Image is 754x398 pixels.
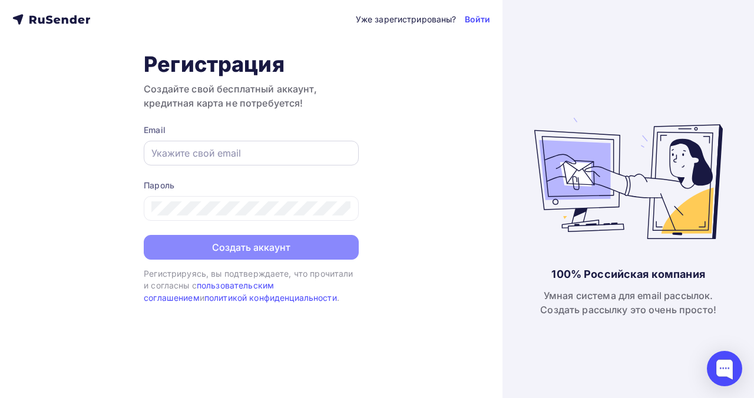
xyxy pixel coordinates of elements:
[540,288,716,317] div: Умная система для email рассылок. Создать рассылку это очень просто!
[144,124,359,136] div: Email
[465,14,491,25] a: Войти
[144,268,359,304] div: Регистрируясь, вы подтверждаете, что прочитали и согласны с и .
[551,267,705,281] div: 100% Российская компания
[144,82,359,110] h3: Создайте свой бесплатный аккаунт, кредитная карта не потребуется!
[356,14,457,25] div: Уже зарегистрированы?
[144,235,359,260] button: Создать аккаунт
[144,180,359,191] div: Пароль
[144,51,359,77] h1: Регистрация
[204,293,337,303] a: политикой конфиденциальности
[151,146,351,160] input: Укажите свой email
[144,280,274,302] a: пользовательским соглашением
